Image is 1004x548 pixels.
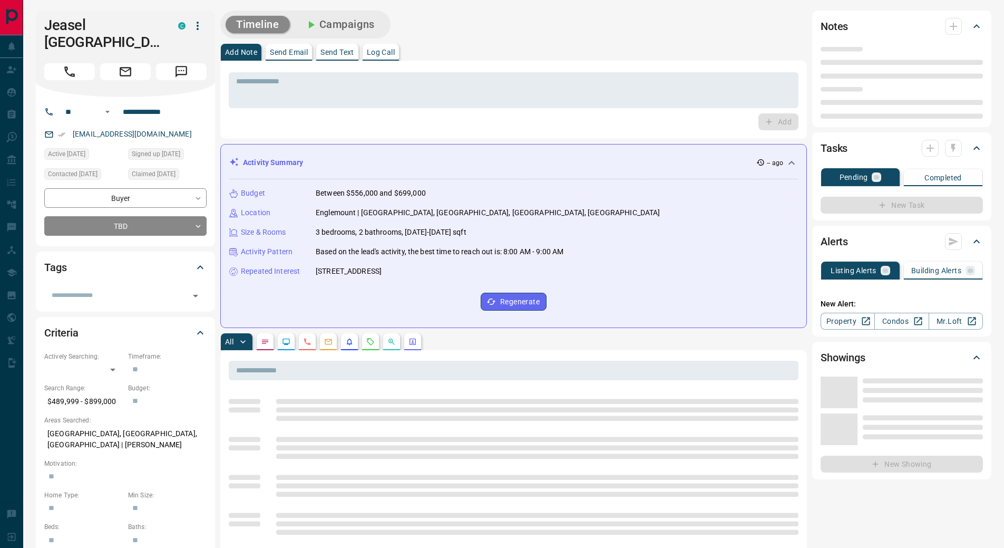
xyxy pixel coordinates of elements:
[821,313,875,330] a: Property
[73,130,192,138] a: [EMAIL_ADDRESS][DOMAIN_NAME]
[387,338,396,346] svg: Opportunities
[324,338,333,346] svg: Emails
[316,188,426,199] p: Between $556,000 and $699,000
[44,63,95,80] span: Call
[282,338,290,346] svg: Lead Browsing Activity
[831,267,876,274] p: Listing Alerts
[128,491,207,500] p: Min Size:
[128,522,207,532] p: Baths:
[128,352,207,361] p: Timeframe:
[48,149,85,159] span: Active [DATE]
[294,16,385,33] button: Campaigns
[821,345,983,370] div: Showings
[911,267,961,274] p: Building Alerts
[840,174,868,181] p: Pending
[270,49,308,56] p: Send Email
[44,320,207,345] div: Criteria
[821,299,983,310] p: New Alert:
[316,266,382,277] p: [STREET_ADDRESS]
[366,338,375,346] svg: Requests
[821,136,983,161] div: Tasks
[226,16,290,33] button: Timeline
[367,49,395,56] p: Log Call
[156,63,207,80] span: Message
[44,383,123,393] p: Search Range:
[48,169,98,179] span: Contacted [DATE]
[44,425,207,454] p: [GEOGRAPHIC_DATA], [GEOGRAPHIC_DATA], [GEOGRAPHIC_DATA] | [PERSON_NAME]
[132,169,176,179] span: Claimed [DATE]
[225,49,257,56] p: Add Note
[44,148,123,163] div: Wed Aug 13 2025
[241,188,265,199] p: Budget
[58,131,65,138] svg: Email Verified
[101,105,114,118] button: Open
[44,188,207,208] div: Buyer
[128,383,207,393] p: Budget:
[303,338,311,346] svg: Calls
[821,229,983,254] div: Alerts
[481,293,547,311] button: Regenerate
[44,416,207,425] p: Areas Searched:
[929,313,983,330] a: Mr.Loft
[44,255,207,280] div: Tags
[128,148,207,163] div: Thu Jul 31 2025
[188,289,203,303] button: Open
[241,227,286,238] p: Size & Rooms
[44,522,123,532] p: Beds:
[821,349,865,366] h2: Showings
[44,352,123,361] p: Actively Searching:
[44,259,66,276] h2: Tags
[821,140,847,157] h2: Tasks
[44,17,162,51] h1: Jeasel [GEOGRAPHIC_DATA]
[874,313,929,330] a: Condos
[178,22,186,30] div: condos.ca
[408,338,417,346] svg: Agent Actions
[44,216,207,236] div: TBD
[225,338,233,345] p: All
[243,157,303,168] p: Activity Summary
[229,153,798,172] div: Activity Summary-- ago
[100,63,151,80] span: Email
[241,207,270,218] p: Location
[44,324,79,341] h2: Criteria
[241,246,293,257] p: Activity Pattern
[345,338,354,346] svg: Listing Alerts
[44,459,207,468] p: Motivation:
[316,246,563,257] p: Based on the lead's activity, the best time to reach out is: 8:00 AM - 9:00 AM
[132,149,180,159] span: Signed up [DATE]
[821,18,848,35] h2: Notes
[128,168,207,183] div: Thu Jul 31 2025
[44,168,123,183] div: Fri Aug 08 2025
[821,233,848,250] h2: Alerts
[241,266,300,277] p: Repeated Interest
[821,14,983,39] div: Notes
[316,207,660,218] p: Englemount | [GEOGRAPHIC_DATA], [GEOGRAPHIC_DATA], [GEOGRAPHIC_DATA], [GEOGRAPHIC_DATA]
[44,491,123,500] p: Home Type:
[44,393,123,410] p: $489,999 - $899,000
[316,227,466,238] p: 3 bedrooms, 2 bathrooms, [DATE]-[DATE] sqft
[924,174,962,181] p: Completed
[320,49,354,56] p: Send Text
[261,338,269,346] svg: Notes
[767,158,783,168] p: -- ago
